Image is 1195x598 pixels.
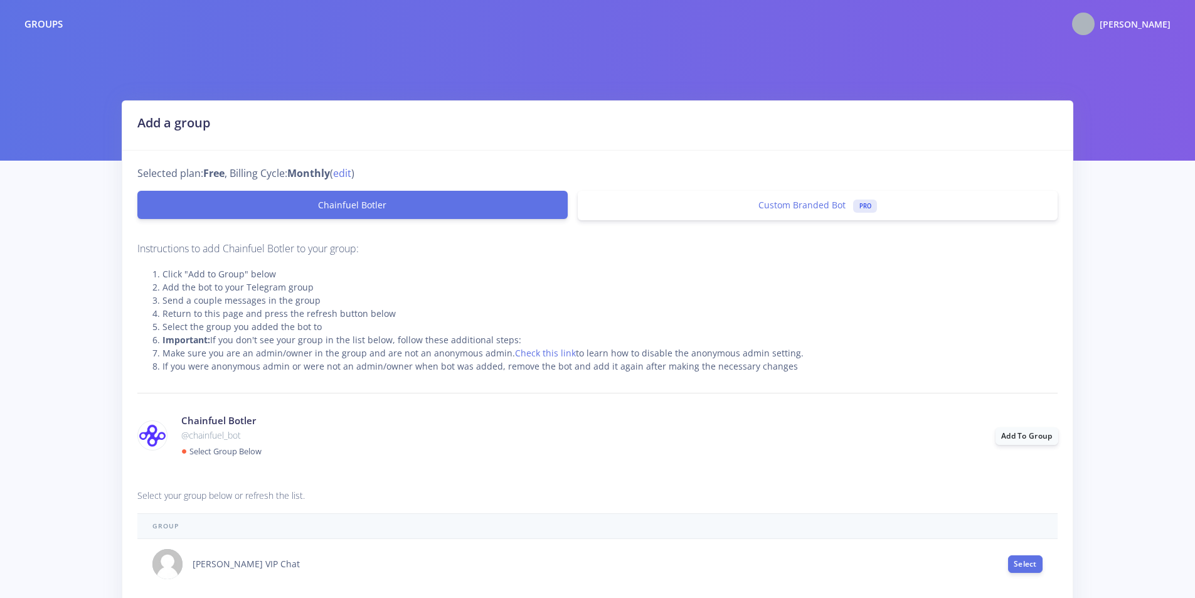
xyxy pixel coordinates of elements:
a: @ Photo [PERSON_NAME] [1062,10,1171,38]
li: If you were anonymous admin or were not an admin/owner when bot was added, remove the bot and add... [162,360,1058,373]
div: Selected plan: , Billing Cycle: ( ) [128,166,1048,181]
strong: Monthly [287,166,330,181]
h2: Add a group [137,114,1058,132]
a: Add To Group [996,427,1058,445]
h4: Chainfuel Botler [181,414,977,428]
strong: Important: [162,334,210,346]
a: Chainfuel Botler [137,191,568,219]
span: ● [181,444,188,457]
p: Instructions to add Chainfuel Botler to your group: [137,240,1058,257]
strong: Free [203,166,225,181]
button: Select [1008,555,1043,573]
span: PRO [853,200,876,213]
small: Select Group Below [189,446,262,457]
li: Add the bot to your Telegram group [162,280,1058,294]
a: Check this link [515,347,576,359]
li: Return to this page and press the refresh button below [162,307,1058,320]
span: [PERSON_NAME] [1100,18,1171,30]
span: Custom Branded Bot [758,199,846,211]
li: Select the group you added the bot to [162,320,1058,333]
p: Select your group below or refresh the list. [137,488,1058,503]
img: @ Photo [1072,13,1095,35]
th: Group [137,513,1058,539]
li: Send a couple messages in the group [162,294,1058,307]
span: [PERSON_NAME] VIP Chat [193,558,300,570]
li: If you don't see your group in the list below, follow these additional steps: [162,333,1058,346]
a: edit [333,166,351,181]
li: Click "Add to Group" below [162,267,1058,280]
p: @chainfuel_bot [181,428,977,443]
img: chainfuel_bot [138,424,167,447]
img: Image placeholder [152,549,183,579]
li: Make sure you are an admin/owner in the group and are not an anonymous admin. to learn how to dis... [162,346,1058,360]
div: Groups [24,17,63,31]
